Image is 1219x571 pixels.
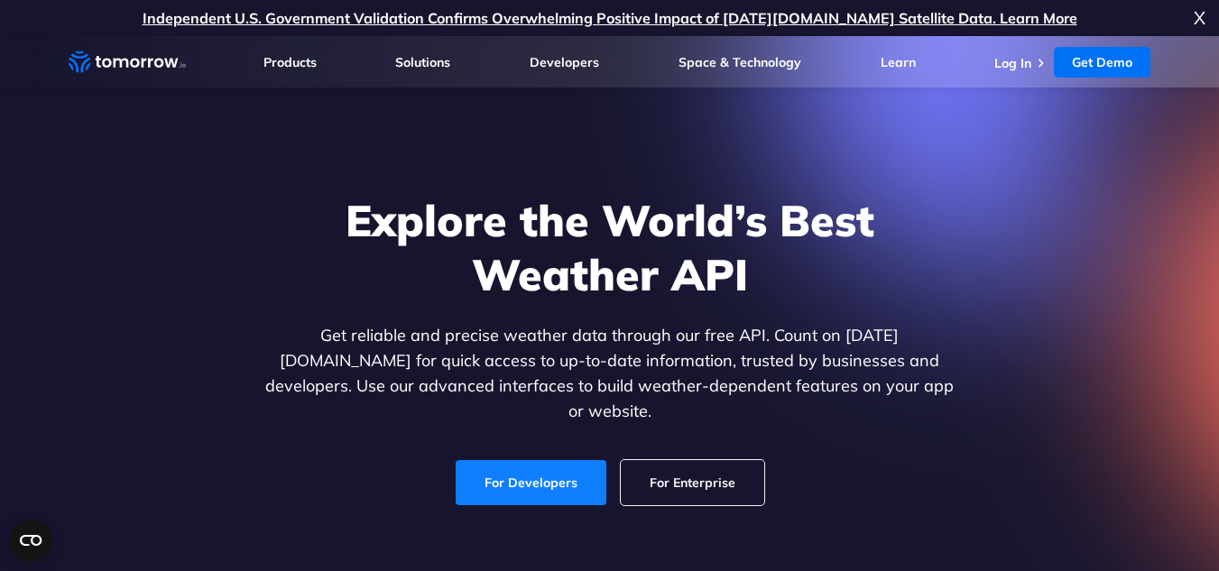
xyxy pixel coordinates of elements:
[994,55,1031,71] a: Log In
[9,519,52,562] button: Open CMP widget
[1054,47,1150,78] a: Get Demo
[456,460,606,505] a: For Developers
[679,54,801,70] a: Space & Technology
[621,460,764,505] a: For Enterprise
[143,9,1077,27] a: Independent U.S. Government Validation Confirms Overwhelming Positive Impact of [DATE][DOMAIN_NAM...
[69,49,186,76] a: Home link
[881,54,916,70] a: Learn
[530,54,599,70] a: Developers
[263,54,317,70] a: Products
[262,193,958,301] h1: Explore the World’s Best Weather API
[395,54,450,70] a: Solutions
[262,323,958,424] p: Get reliable and precise weather data through our free API. Count on [DATE][DOMAIN_NAME] for quic...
